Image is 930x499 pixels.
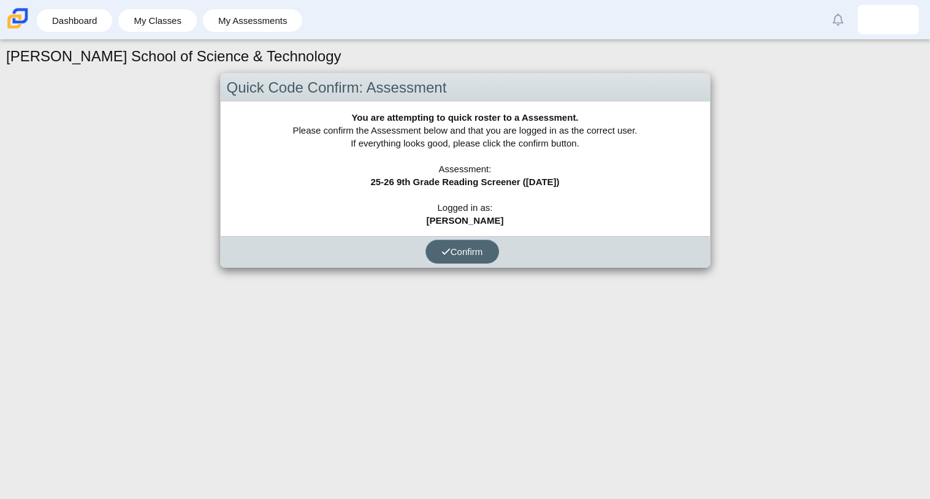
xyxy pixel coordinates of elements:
b: [PERSON_NAME] [427,215,504,226]
a: Alerts [825,6,852,33]
a: angel.velazcoaguay.3b8yDQ [858,5,919,34]
a: Carmen School of Science & Technology [5,23,31,33]
a: Dashboard [43,9,106,32]
img: Carmen School of Science & Technology [5,6,31,31]
img: angel.velazcoaguay.3b8yDQ [879,10,898,29]
b: 25-26 9th Grade Reading Screener ([DATE]) [370,177,559,187]
div: Please confirm the Assessment below and that you are logged in as the correct user. If everything... [221,102,710,236]
button: Confirm [425,240,499,264]
b: You are attempting to quick roster to a Assessment. [351,112,578,123]
div: Quick Code Confirm: Assessment [221,74,710,102]
a: My Classes [124,9,191,32]
a: My Assessments [209,9,297,32]
span: Confirm [441,246,483,257]
h1: [PERSON_NAME] School of Science & Technology [6,46,341,67]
